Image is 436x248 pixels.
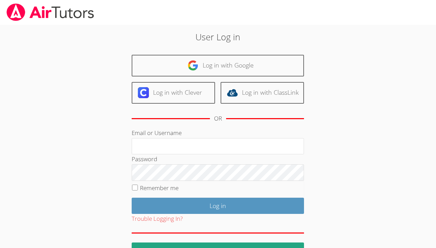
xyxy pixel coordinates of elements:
[132,198,304,214] input: Log in
[214,114,222,124] div: OR
[221,82,304,104] a: Log in with ClassLink
[132,214,183,224] button: Trouble Logging In?
[138,87,149,98] img: clever-logo-6eab21bc6e7a338710f1a6ff85c0baf02591cd810cc4098c63d3a4b26e2feb20.svg
[132,155,157,163] label: Password
[132,82,215,104] a: Log in with Clever
[140,184,179,192] label: Remember me
[187,60,199,71] img: google-logo-50288ca7cdecda66e5e0955fdab243c47b7ad437acaf1139b6f446037453330a.svg
[227,87,238,98] img: classlink-logo-d6bb404cc1216ec64c9a2012d9dc4662098be43eaf13dc465df04b49fa7ab582.svg
[6,3,95,21] img: airtutors_banner-c4298cdbf04f3fff15de1276eac7730deb9818008684d7c2e4769d2f7ddbe033.png
[132,55,304,76] a: Log in with Google
[132,129,182,137] label: Email or Username
[100,30,336,43] h2: User Log in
